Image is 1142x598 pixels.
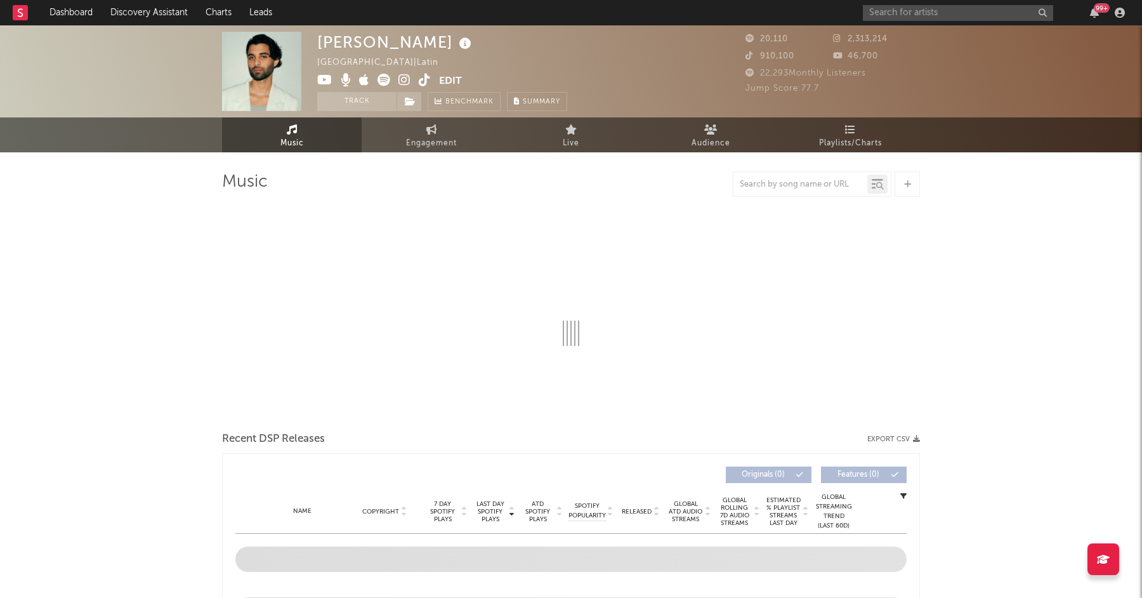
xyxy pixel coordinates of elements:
span: 22,293 Monthly Listeners [745,69,866,77]
span: Recent DSP Releases [222,432,325,447]
span: 20,110 [745,35,788,43]
div: 99 + [1094,3,1110,13]
button: 99+ [1090,8,1099,18]
a: Benchmark [428,92,501,111]
div: Global Streaming Trend (Last 60D) [815,493,853,531]
button: Export CSV [867,435,920,443]
span: Music [280,136,304,151]
span: Playlists/Charts [819,136,882,151]
span: Estimated % Playlist Streams Last Day [766,496,801,527]
span: Audience [692,136,730,151]
input: Search for artists [863,5,1053,21]
button: Features(0) [821,467,907,483]
span: 46,700 [833,52,878,60]
button: Summary [507,92,567,111]
span: Global Rolling 7D Audio Streams [717,496,752,527]
span: Released [622,508,652,515]
div: [GEOGRAPHIC_DATA] | Latin [317,55,453,70]
a: Audience [641,117,780,152]
span: Benchmark [445,95,494,110]
a: Live [501,117,641,152]
span: 7 Day Spotify Plays [426,500,459,523]
button: Track [317,92,397,111]
span: 2,313,214 [833,35,888,43]
span: ATD Spotify Plays [521,500,555,523]
button: Edit [439,74,462,90]
a: Playlists/Charts [780,117,920,152]
span: Jump Score: 77.7 [745,84,819,93]
a: Music [222,117,362,152]
div: [PERSON_NAME] [317,32,475,53]
input: Search by song name or URL [733,180,867,190]
button: Originals(0) [726,467,811,483]
a: Engagement [362,117,501,152]
span: Features ( 0 ) [829,471,888,479]
span: Engagement [406,136,457,151]
span: Originals ( 0 ) [734,471,792,479]
span: Live [563,136,579,151]
span: 910,100 [745,52,794,60]
span: Spotify Popularity [568,502,606,521]
span: Global ATD Audio Streams [668,500,703,523]
div: Name [261,507,344,516]
span: Last Day Spotify Plays [473,500,507,523]
span: Copyright [362,508,399,515]
span: Summary [523,98,560,105]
